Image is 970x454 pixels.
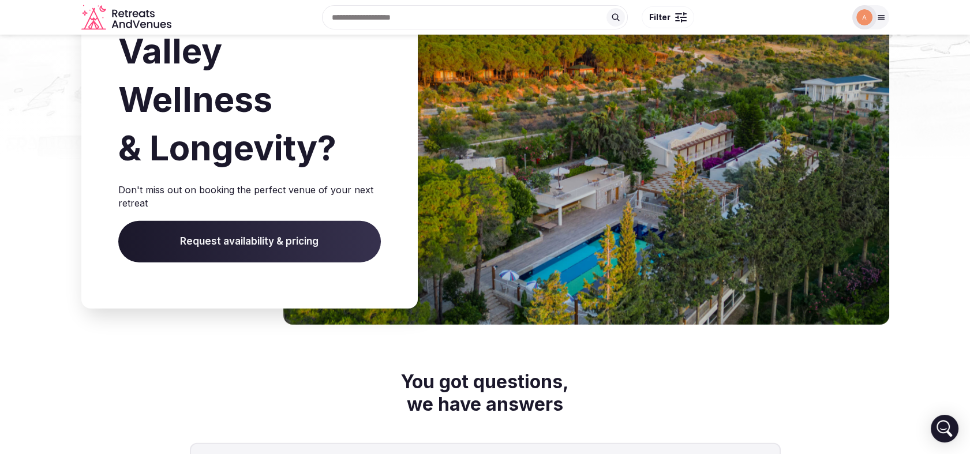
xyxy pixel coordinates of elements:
[81,371,889,415] h2: You got questions, we have answers
[81,5,174,31] svg: Retreats and Venues company logo
[81,5,174,31] a: Visit the homepage
[649,12,671,23] span: Filter
[642,6,694,28] button: Filter
[118,221,381,262] span: Request availability & pricing
[118,183,381,209] p: Don't miss out on booking the perfect venue of your next retreat
[856,9,872,25] img: alican.emir
[931,415,958,442] div: Open Intercom Messenger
